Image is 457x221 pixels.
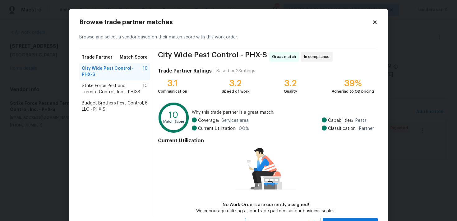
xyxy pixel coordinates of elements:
span: Great match [272,54,298,60]
div: 39% [332,80,374,86]
text: 10 [169,111,178,119]
span: Capabilities: [328,117,353,124]
span: Current Utilization: [198,126,236,132]
text: Match Score [163,120,184,123]
div: Browse and select a vendor based on their match score with this work order. [79,27,378,48]
div: 3.2 [222,80,249,86]
span: Pests [355,117,367,124]
div: 3.1 [158,80,187,86]
span: Classification: [328,126,357,132]
div: No Work Orders are currently assigned! [196,202,335,208]
span: Partner [359,126,374,132]
div: Quality [284,88,297,95]
span: Strike Force Pest and Termite Control, Inc. - PHX-S [82,83,143,95]
span: 6 [145,100,148,113]
span: City Wide Pest Control - PHX-S [158,52,267,62]
span: 10 [143,83,148,95]
span: In compliance [304,54,332,60]
div: Speed of work [222,88,249,95]
div: Adhering to OD pricing [332,88,374,95]
span: City Wide Pest Control - PHX-S [82,65,143,78]
div: Communication [158,88,187,95]
span: Match Score [120,54,148,60]
span: Services area [221,117,249,124]
span: Trade Partner [82,54,113,60]
div: 3.2 [284,80,297,86]
h4: Current Utilization [158,138,374,144]
span: Coverage: [198,117,219,124]
div: Based on 23 ratings [216,68,255,74]
h4: Trade Partner Ratings [158,68,212,74]
h2: Browse trade partner matches [79,19,372,25]
div: We encourage utilizing all our trade partners as our business scales. [196,208,335,214]
div: | [212,68,216,74]
span: 0.0 % [239,126,249,132]
span: Why this trade partner is a great match: [192,109,374,116]
span: Budget Brothers Pest Control, LLC - PHX-S [82,100,145,113]
span: 10 [143,65,148,78]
